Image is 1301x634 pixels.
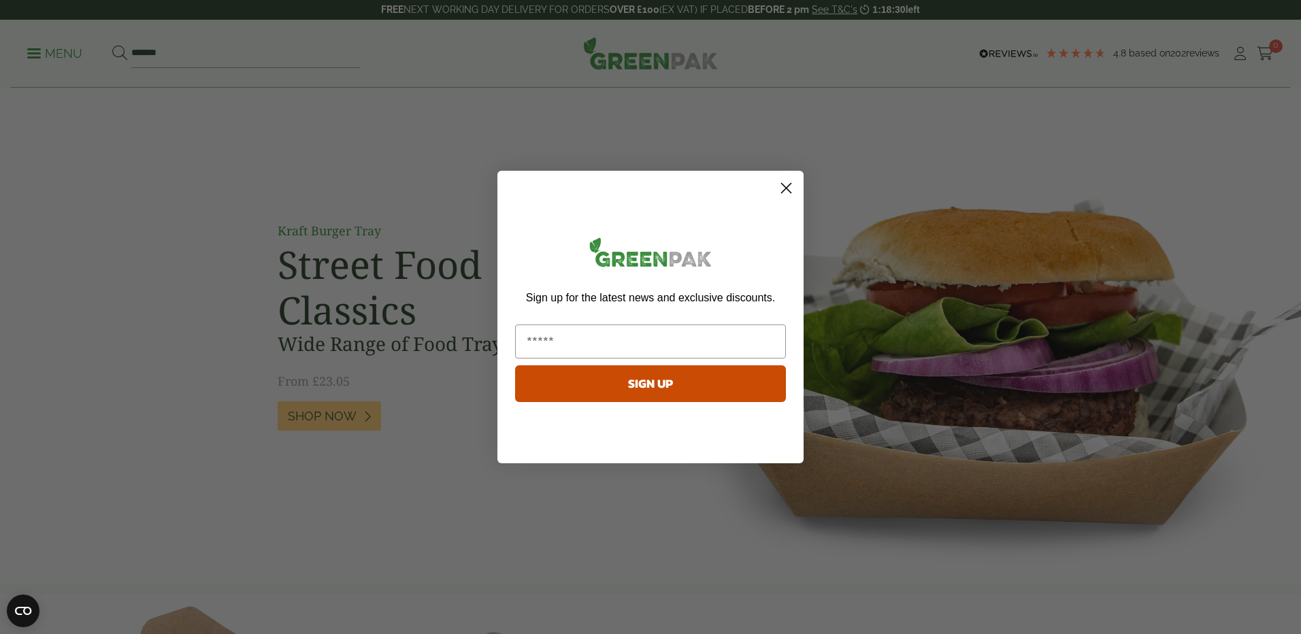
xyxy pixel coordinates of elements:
[515,232,786,278] img: greenpak_logo
[515,324,786,358] input: Email
[515,365,786,402] button: SIGN UP
[7,595,39,627] button: Open CMP widget
[526,292,775,303] span: Sign up for the latest news and exclusive discounts.
[774,176,798,200] button: Close dialog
